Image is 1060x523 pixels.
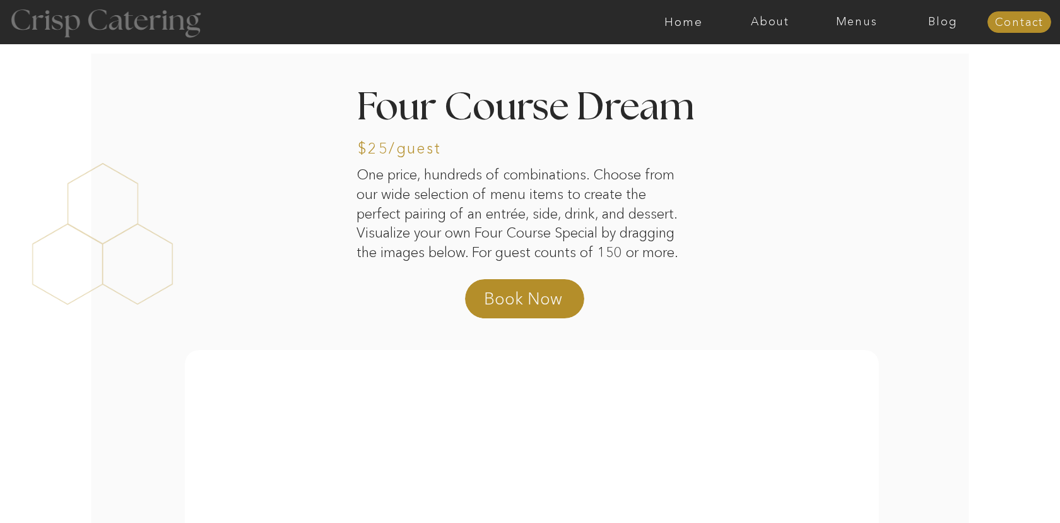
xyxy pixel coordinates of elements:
h3: $25/guest [358,141,462,159]
p: One price, hundreds of combinations. Choose from our wide selection of menu items to create the p... [356,165,692,246]
a: Home [640,16,727,28]
a: Book Now [484,287,595,318]
h2: Four Course Dream [356,89,704,131]
a: Menus [813,16,900,28]
a: Contact [987,16,1051,29]
a: About [727,16,813,28]
a: Blog [900,16,986,28]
